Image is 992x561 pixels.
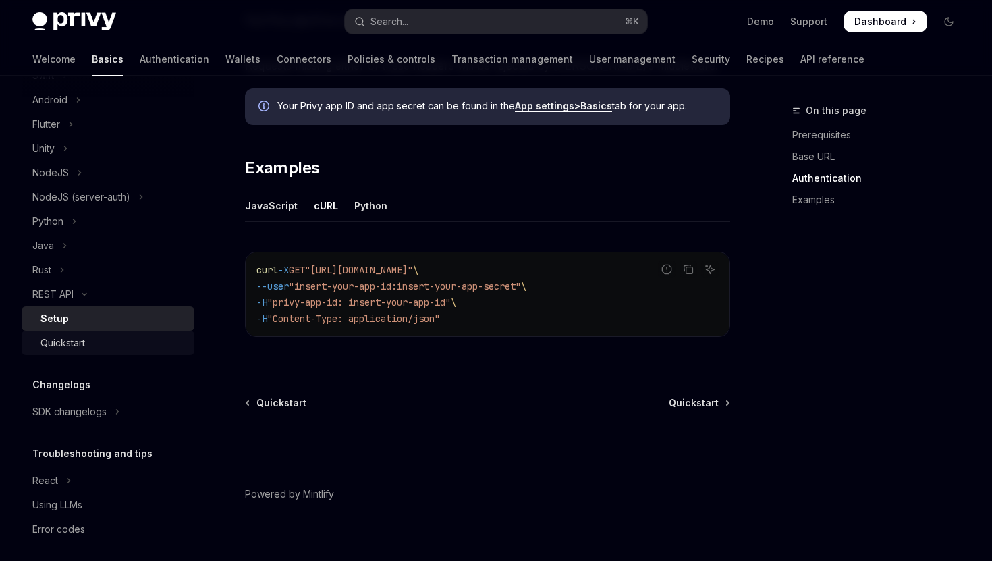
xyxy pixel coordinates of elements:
[451,296,456,309] span: \
[246,396,306,410] a: Quickstart
[277,99,717,113] span: Your Privy app ID and app secret can be found in the tab for your app.
[32,92,67,108] div: Android
[267,313,440,325] span: "Content-Type: application/json"
[348,43,435,76] a: Policies & controls
[580,100,612,111] strong: Basics
[245,190,298,221] div: JavaScript
[800,43,864,76] a: API reference
[245,487,334,501] a: Powered by Mintlify
[256,396,306,410] span: Quickstart
[32,116,60,132] div: Flutter
[32,377,90,393] h5: Changelogs
[22,161,194,185] button: Toggle NodeJS section
[515,100,574,111] strong: App settings
[22,136,194,161] button: Toggle Unity section
[32,404,107,420] div: SDK changelogs
[692,43,730,76] a: Security
[354,190,387,221] div: Python
[22,517,194,541] a: Error codes
[40,311,69,327] div: Setup
[32,262,51,278] div: Rust
[32,140,55,157] div: Unity
[451,43,573,76] a: Transaction management
[669,396,719,410] span: Quickstart
[22,306,194,331] a: Setup
[22,282,194,306] button: Toggle REST API section
[792,146,970,167] a: Base URL
[32,238,54,254] div: Java
[22,234,194,258] button: Toggle Java section
[32,497,82,513] div: Using LLMs
[40,335,85,351] div: Quickstart
[589,43,676,76] a: User management
[792,167,970,189] a: Authentication
[658,261,676,278] button: Report incorrect code
[278,264,289,276] span: -X
[22,185,194,209] button: Toggle NodeJS (server-auth) section
[22,469,194,493] button: Toggle React section
[792,189,970,211] a: Examples
[701,261,719,278] button: Ask AI
[22,88,194,112] button: Toggle Android section
[32,189,130,205] div: NodeJS (server-auth)
[22,209,194,234] button: Toggle Python section
[370,14,408,30] div: Search...
[305,264,413,276] span: "[URL][DOMAIN_NAME]"
[289,280,521,292] span: "insert-your-app-id:insert-your-app-secret"
[140,43,209,76] a: Authentication
[747,15,774,28] a: Demo
[32,43,76,76] a: Welcome
[277,43,331,76] a: Connectors
[256,264,278,276] span: curl
[844,11,927,32] a: Dashboard
[32,446,153,462] h5: Troubleshooting and tips
[515,100,612,112] a: App settings>Basics
[854,15,906,28] span: Dashboard
[256,280,289,292] span: --user
[22,331,194,355] a: Quickstart
[22,258,194,282] button: Toggle Rust section
[22,112,194,136] button: Toggle Flutter section
[256,313,267,325] span: -H
[413,264,418,276] span: \
[792,124,970,146] a: Prerequisites
[938,11,960,32] button: Toggle dark mode
[625,16,639,27] span: ⌘ K
[258,101,272,114] svg: Info
[22,400,194,424] button: Toggle SDK changelogs section
[345,9,646,34] button: Open search
[32,473,58,489] div: React
[267,296,451,309] span: "privy-app-id: insert-your-app-id"
[806,103,866,119] span: On this page
[22,493,194,517] a: Using LLMs
[790,15,827,28] a: Support
[669,396,729,410] a: Quickstart
[245,157,319,179] span: Examples
[32,12,116,31] img: dark logo
[521,280,526,292] span: \
[32,286,74,302] div: REST API
[680,261,697,278] button: Copy the contents from the code block
[32,165,69,181] div: NodeJS
[256,296,267,309] span: -H
[289,264,305,276] span: GET
[225,43,260,76] a: Wallets
[92,43,123,76] a: Basics
[746,43,784,76] a: Recipes
[32,521,85,537] div: Error codes
[314,190,338,221] div: cURL
[32,213,63,230] div: Python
